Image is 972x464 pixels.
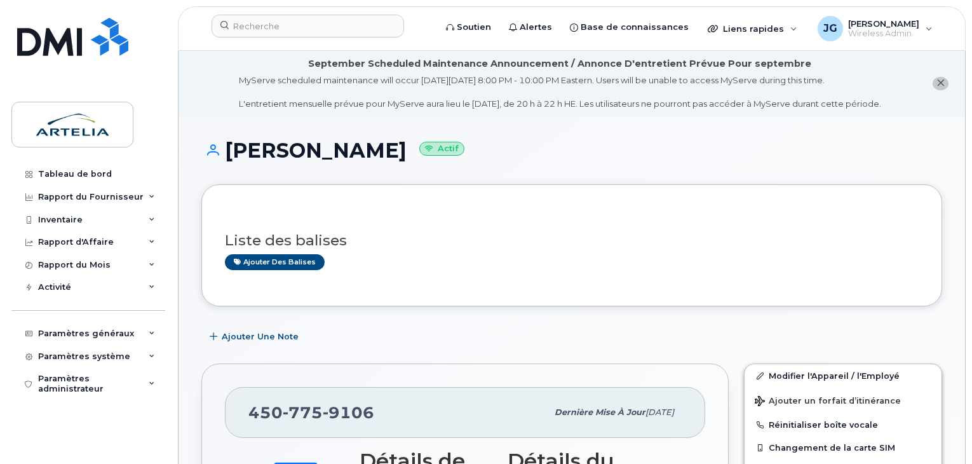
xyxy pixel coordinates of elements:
[745,364,942,387] a: Modifier l'Appareil / l'Employé
[933,77,948,90] button: close notification
[308,57,811,71] div: September Scheduled Maintenance Announcement / Annonce D'entretient Prévue Pour septembre
[755,396,901,408] span: Ajouter un forfait d’itinérance
[239,74,881,110] div: MyServe scheduled maintenance will occur [DATE][DATE] 8:00 PM - 10:00 PM Eastern. Users will be u...
[201,325,309,348] button: Ajouter une Note
[745,436,942,459] button: Changement de la carte SIM
[419,142,464,156] small: Actif
[323,403,374,422] span: 9106
[225,233,919,249] h3: Liste des balises
[225,254,325,270] a: Ajouter des balises
[745,387,942,413] button: Ajouter un forfait d’itinérance
[201,139,942,161] h1: [PERSON_NAME]
[283,403,323,422] span: 775
[222,331,299,343] span: Ajouter une Note
[555,407,645,417] span: Dernière mise à jour
[745,413,942,436] button: Réinitialiser boîte vocale
[645,407,674,417] span: [DATE]
[248,403,374,422] span: 450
